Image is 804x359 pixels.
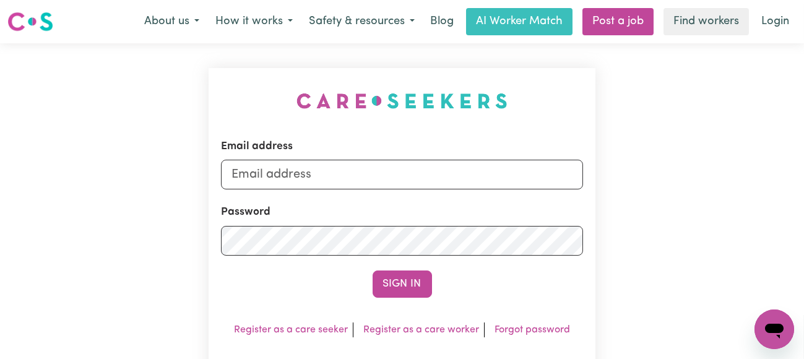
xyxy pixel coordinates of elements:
label: Email address [221,139,293,155]
label: Password [221,204,270,220]
a: Register as a care seeker [234,325,348,335]
button: How it works [207,9,301,35]
a: Login [754,8,797,35]
button: Safety & resources [301,9,423,35]
a: Post a job [582,8,654,35]
button: About us [136,9,207,35]
a: Register as a care worker [363,325,479,335]
iframe: Button to launch messaging window [754,309,794,349]
img: Careseekers logo [7,11,53,33]
a: Careseekers logo [7,7,53,36]
a: Forgot password [495,325,570,335]
input: Email address [221,160,584,189]
a: Blog [423,8,461,35]
a: AI Worker Match [466,8,573,35]
a: Find workers [664,8,749,35]
button: Sign In [373,270,432,298]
